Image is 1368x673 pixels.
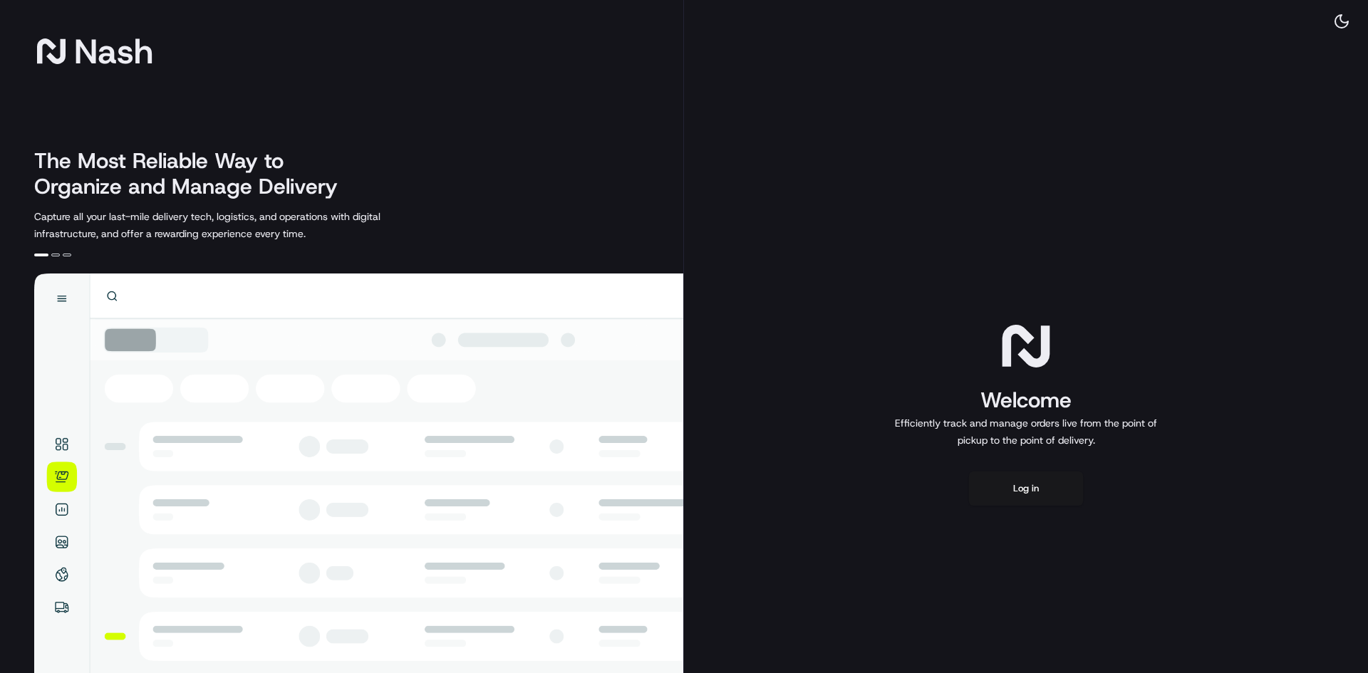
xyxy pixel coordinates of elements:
span: Nash [74,37,153,66]
p: Efficiently track and manage orders live from the point of pickup to the point of delivery. [889,414,1163,449]
h2: The Most Reliable Way to Organize and Manage Delivery [34,148,353,199]
h1: Welcome [889,386,1163,414]
button: Log in [969,471,1083,506]
p: Capture all your last-mile delivery tech, logistics, and operations with digital infrastructure, ... [34,208,445,242]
